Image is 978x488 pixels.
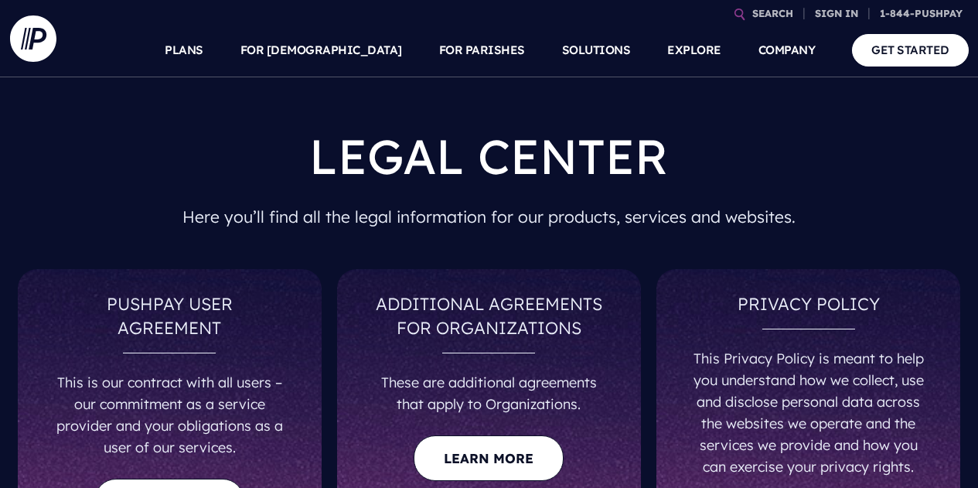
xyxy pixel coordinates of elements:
[240,23,402,77] a: FOR [DEMOGRAPHIC_DATA]
[102,196,876,238] h5: Here you’ll find all the legal information for our products, services and websites.
[758,23,816,77] a: COMPANY
[53,292,286,353] h4: PUSHPAY USER AGREEMENT
[667,23,721,77] a: EXPLORE
[373,366,605,415] h5: These are additional agreements that apply to Organizations.
[165,23,203,77] a: PLANS
[102,116,876,196] h1: LEGAL CENTER
[439,23,525,77] a: FOR PARISHES
[692,292,925,329] h4: PRIVACY POLICY
[852,34,969,66] a: GET STARTED
[562,23,631,77] a: SOLUTIONS
[414,435,564,481] a: Learn more
[692,342,925,478] h5: This Privacy Policy is meant to help you understand how we collect, use and disclose personal dat...
[373,292,605,353] h4: ADDITIONAL AGREEMENTS FOR ORGANIZATIONS
[53,366,286,459] h5: This is our contract with all users – our commitment as a service provider and your obligations a...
